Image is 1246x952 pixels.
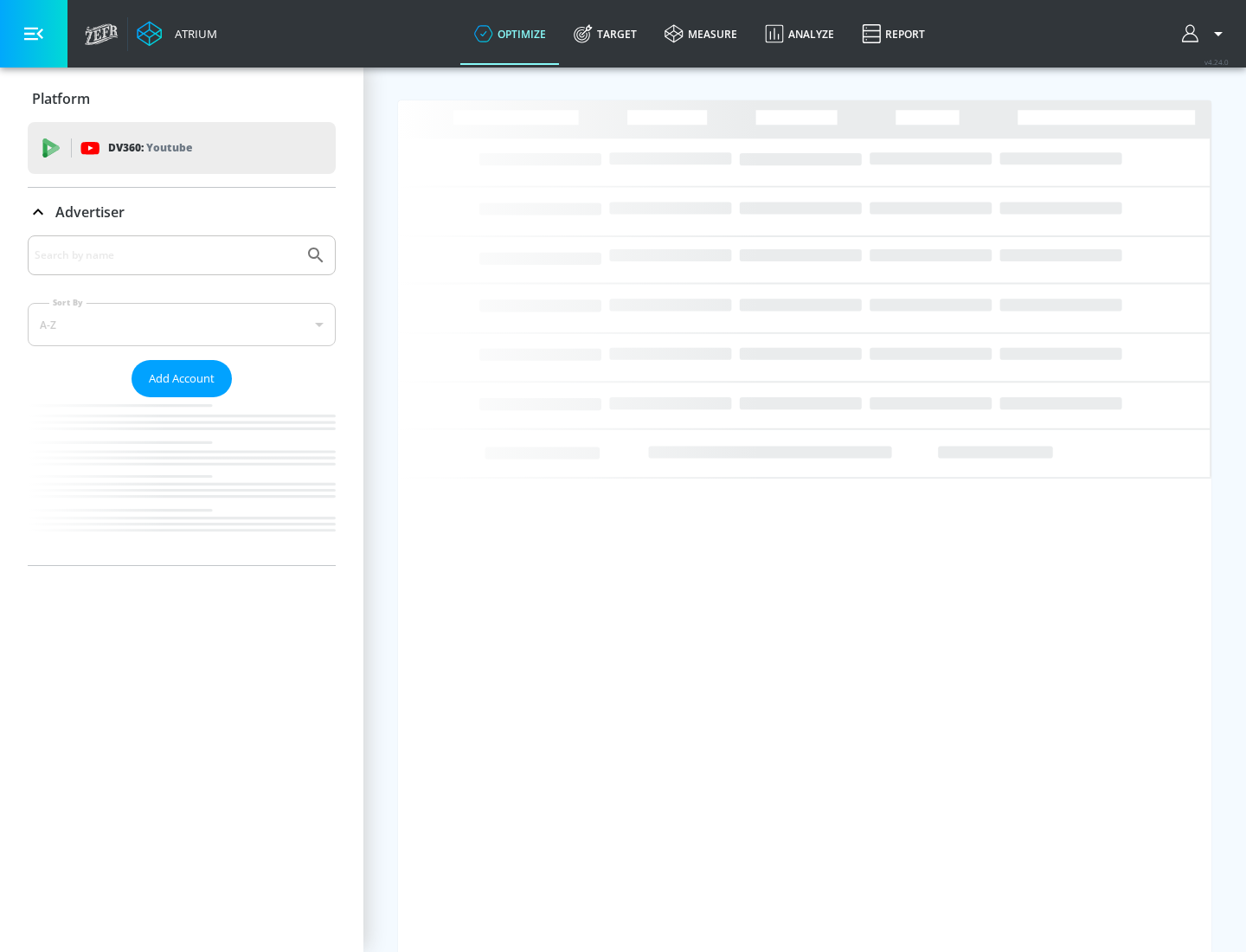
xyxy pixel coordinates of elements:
[848,3,939,65] a: Report
[32,89,90,108] p: Platform
[149,369,215,389] span: Add Account
[137,21,217,47] a: Atrium
[28,122,336,174] div: DV360: Youtube
[651,3,751,65] a: measure
[49,297,87,308] label: Sort By
[28,303,336,346] div: A-Z
[28,235,336,565] div: Advertiser
[35,244,297,267] input: Search by name
[28,188,336,236] div: Advertiser
[751,3,848,65] a: Analyze
[168,26,217,42] div: Atrium
[132,360,232,397] button: Add Account
[560,3,651,65] a: Target
[108,138,192,158] p: DV360:
[460,3,560,65] a: optimize
[146,138,192,157] p: Youtube
[55,203,125,222] p: Advertiser
[1204,57,1229,67] span: v 4.24.0
[28,397,336,565] nav: list of Advertiser
[28,74,336,123] div: Platform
